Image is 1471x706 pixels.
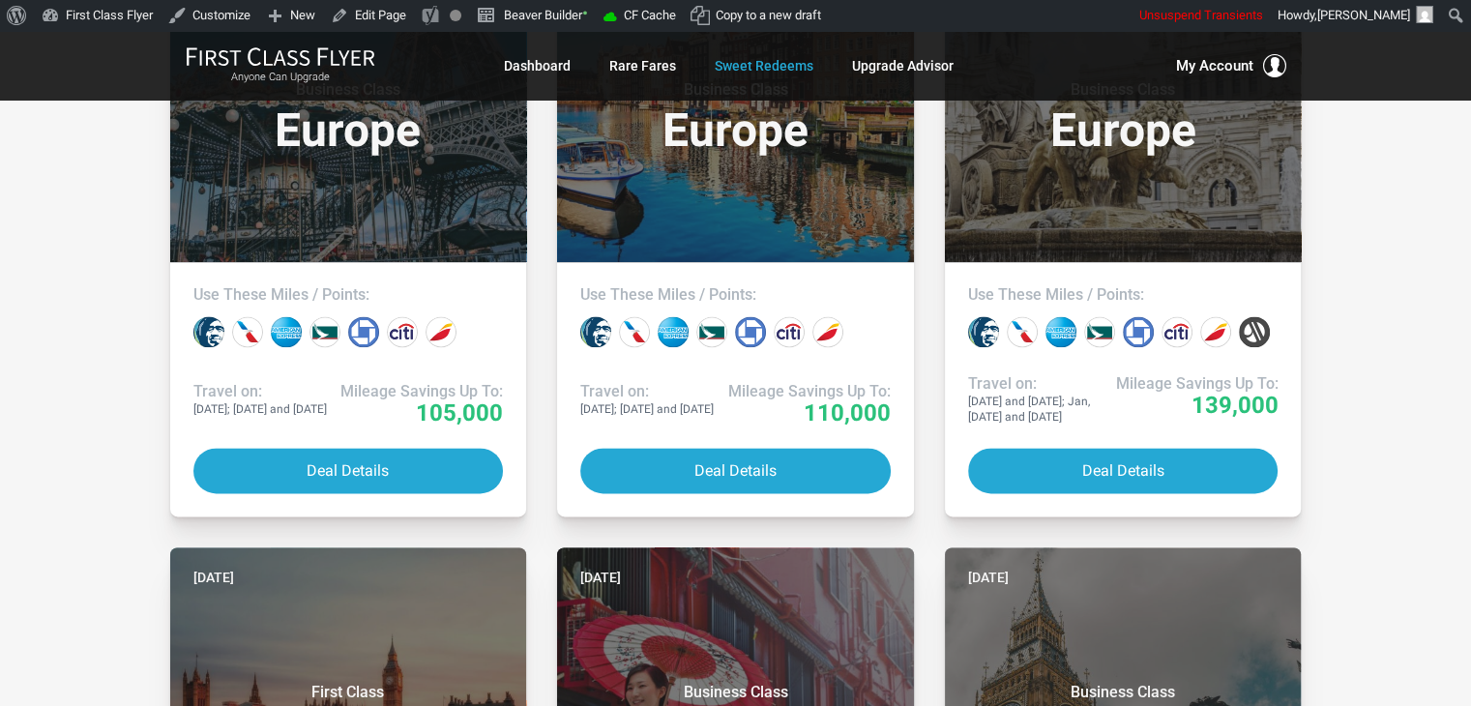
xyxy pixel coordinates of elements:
[658,316,689,347] div: Amex points
[186,71,375,84] small: Anyone Can Upgrade
[1317,8,1410,22] span: [PERSON_NAME]
[812,316,843,347] div: Iberia miles
[582,3,588,23] span: •
[852,48,954,83] a: Upgrade Advisor
[193,448,504,493] button: Deal Details
[227,683,469,702] small: First Class
[186,46,375,67] img: First Class Flyer
[1123,316,1154,347] div: Chase points
[580,316,611,347] div: Alaska miles
[193,567,234,588] time: [DATE]
[968,80,1279,154] h3: Europe
[774,316,805,347] div: Citi points
[968,567,1009,588] time: [DATE]
[696,316,727,347] div: Cathay Pacific miles
[1176,54,1286,77] button: My Account
[1139,8,1263,22] span: Unsuspend Transients
[1200,316,1231,347] div: Iberia miles
[309,316,340,347] div: Cathay Pacific miles
[614,683,856,702] small: Business Class
[968,285,1279,305] h4: Use These Miles / Points:
[609,48,676,83] a: Rare Fares
[1084,316,1115,347] div: Cathay Pacific miles
[580,448,891,493] button: Deal Details
[580,285,891,305] h4: Use These Miles / Points:
[1176,54,1253,77] span: My Account
[193,285,504,305] h4: Use These Miles / Points:
[504,48,571,83] a: Dashboard
[426,316,456,347] div: Iberia miles
[1162,316,1192,347] div: Citi points
[232,316,263,347] div: American miles
[1002,683,1244,702] small: Business Class
[186,46,375,85] a: First Class FlyerAnyone Can Upgrade
[1239,316,1270,347] div: Marriott points
[271,316,302,347] div: Amex points
[1045,316,1076,347] div: Amex points
[387,316,418,347] div: Citi points
[580,567,621,588] time: [DATE]
[193,80,504,154] h3: Europe
[580,80,891,154] h3: Europe
[1007,316,1038,347] div: American miles
[348,316,379,347] div: Chase points
[968,316,999,347] div: Alaska miles
[193,316,224,347] div: Alaska miles
[735,316,766,347] div: Chase points
[715,48,813,83] a: Sweet Redeems
[968,448,1279,493] button: Deal Details
[619,316,650,347] div: American miles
